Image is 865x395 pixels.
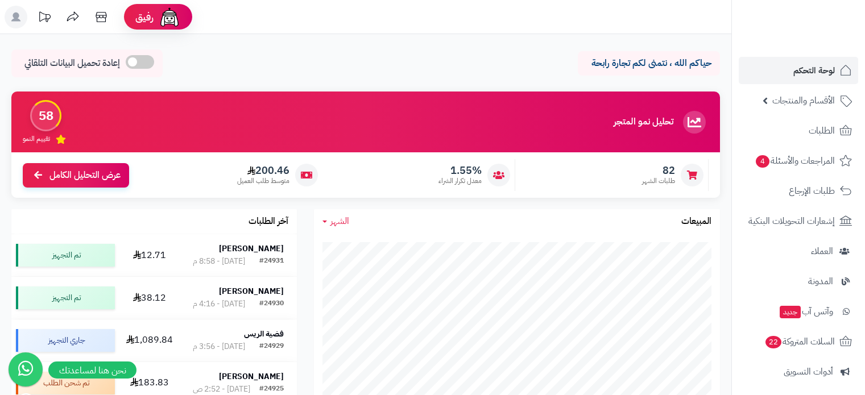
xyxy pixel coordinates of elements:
div: [DATE] - 4:16 م [193,298,245,310]
a: الشهر [322,215,349,228]
span: المراجعات والأسئلة [755,153,835,169]
span: معدل تكرار الشراء [438,176,482,186]
span: تقييم النمو [23,134,50,144]
a: الطلبات [739,117,858,144]
img: logo-2.png [788,16,854,40]
span: عرض التحليل الكامل [49,169,121,182]
div: #24931 [259,256,284,267]
span: رفيق [135,10,154,24]
strong: فضية الريس [244,328,284,340]
a: العملاء [739,238,858,265]
span: متوسط طلب العميل [237,176,289,186]
h3: آخر الطلبات [249,217,288,227]
span: أدوات التسويق [784,364,833,380]
div: #24929 [259,341,284,352]
a: أدوات التسويق [739,358,858,385]
a: لوحة التحكم [739,57,858,84]
span: العملاء [811,243,833,259]
span: لوحة التحكم [793,63,835,78]
a: إشعارات التحويلات البنكية [739,207,858,235]
span: 22 [765,335,782,349]
a: السلات المتروكة22 [739,328,858,355]
td: 38.12 [119,277,180,319]
span: 82 [642,164,675,177]
div: تم التجهيز [16,244,115,267]
a: تحديثات المنصة [30,6,59,31]
span: إشعارات التحويلات البنكية [748,213,835,229]
h3: المبيعات [681,217,711,227]
div: تم شحن الطلب [16,372,115,394]
div: [DATE] - 3:56 م [193,341,245,352]
td: 1,089.84 [119,319,180,361]
a: المراجعات والأسئلة4 [739,147,858,174]
a: طلبات الإرجاع [739,177,858,205]
span: إعادة تحميل البيانات التلقائي [24,57,120,70]
td: 12.71 [119,234,180,276]
span: جديد [780,306,801,318]
span: طلبات الإرجاع [789,183,835,199]
img: ai-face.png [158,6,181,28]
div: [DATE] - 8:58 م [193,256,245,267]
span: 4 [755,155,770,168]
span: 1.55% [438,164,482,177]
h3: تحليل نمو المتجر [614,117,673,127]
a: المدونة [739,268,858,295]
div: #24925 [259,384,284,395]
div: تم التجهيز [16,286,115,309]
div: جاري التجهيز [16,329,115,352]
span: طلبات الشهر [642,176,675,186]
span: وآتس آب [779,303,833,319]
span: الشهر [330,214,349,228]
div: #24930 [259,298,284,310]
a: عرض التحليل الكامل [23,163,129,188]
span: السلات المتروكة [764,334,835,350]
span: 200.46 [237,164,289,177]
span: الطلبات [809,123,835,139]
a: وآتس آبجديد [739,298,858,325]
strong: [PERSON_NAME] [219,243,284,255]
span: الأقسام والمنتجات [772,93,835,109]
div: [DATE] - 2:52 ص [193,384,250,395]
strong: [PERSON_NAME] [219,371,284,382]
p: حياكم الله ، نتمنى لكم تجارة رابحة [586,57,711,70]
span: المدونة [808,273,833,289]
strong: [PERSON_NAME] [219,285,284,297]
